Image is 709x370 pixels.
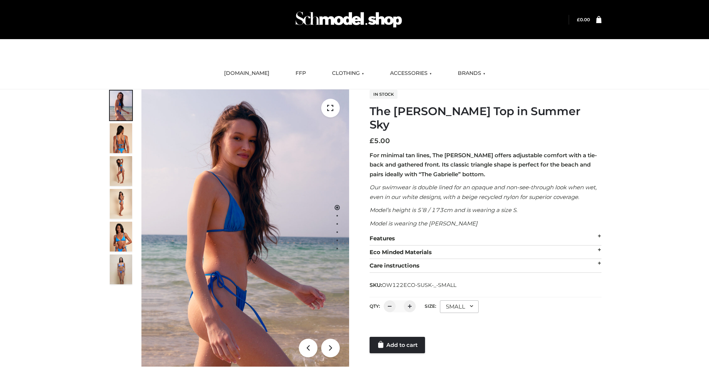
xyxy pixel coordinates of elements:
[370,232,601,246] div: Features
[577,17,580,22] span: £
[452,65,491,82] a: BRANDS
[370,137,390,145] bdi: 5.00
[425,303,436,309] label: Size:
[110,91,132,120] img: 1.Alex-top_SS-1_4464b1e7-c2c9-4e4b-a62c-58381cd673c0-1.jpg
[110,123,132,153] img: 5.Alex-top_CN-1-1_1-1.jpg
[382,282,456,288] span: OW122ECO-SUSK-_-SMALL
[141,89,349,367] img: 1.Alex-top_SS-1_4464b1e7-c2c9-4e4b-a62c-58381cd673c0 (1)
[577,17,590,22] a: £0.00
[370,206,517,214] em: Model’s height is 5’8 / 173cm and is wearing a size S.
[370,337,425,353] a: Add to cart
[370,152,597,178] strong: For minimal tan lines, The [PERSON_NAME] offers adjustable comfort with a tie-back and gathered f...
[110,156,132,186] img: 4.Alex-top_CN-1-1-2.jpg
[326,65,370,82] a: CLOTHING
[440,300,479,313] div: SMALL
[110,189,132,219] img: 3.Alex-top_CN-1-1-2.jpg
[370,90,397,99] span: In stock
[370,137,374,145] span: £
[110,222,132,252] img: 2.Alex-top_CN-1-1-2.jpg
[293,5,405,34] img: Schmodel Admin 964
[370,220,478,227] em: Model is wearing the [PERSON_NAME]
[384,65,437,82] a: ACCESSORIES
[110,254,132,284] img: SSVC.jpg
[370,259,601,273] div: Care instructions
[218,65,275,82] a: [DOMAIN_NAME]
[370,303,380,309] label: QTY:
[577,17,590,22] bdi: 0.00
[370,246,601,259] div: Eco Minded Materials
[370,184,597,200] em: Our swimwear is double lined for an opaque and non-see-through look when wet, even in our white d...
[370,105,601,132] h1: The [PERSON_NAME] Top in Summer Sky
[290,65,312,82] a: FFP
[370,281,457,290] span: SKU:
